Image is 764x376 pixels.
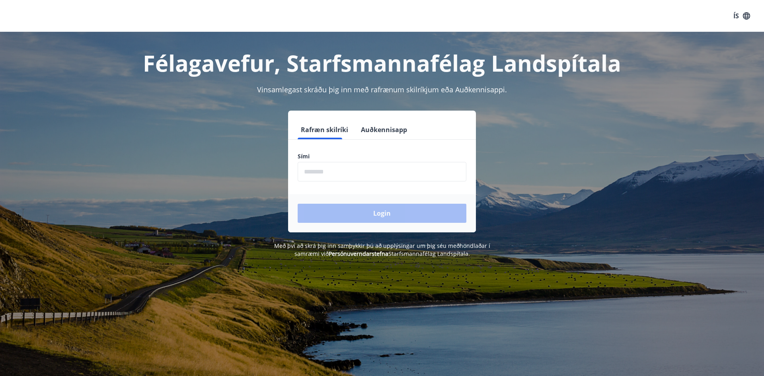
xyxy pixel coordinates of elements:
button: ÍS [729,9,754,23]
span: Vinsamlegast skráðu þig inn með rafrænum skilríkjum eða Auðkennisappi. [257,85,507,94]
label: Sími [298,152,466,160]
h1: Félagavefur, Starfsmannafélag Landspítala [105,48,659,78]
button: Auðkennisapp [358,120,410,139]
button: Rafræn skilríki [298,120,351,139]
a: Persónuverndarstefna [329,250,388,257]
span: Með því að skrá þig inn samþykkir þú að upplýsingar um þig séu meðhöndlaðar í samræmi við Starfsm... [274,242,490,257]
